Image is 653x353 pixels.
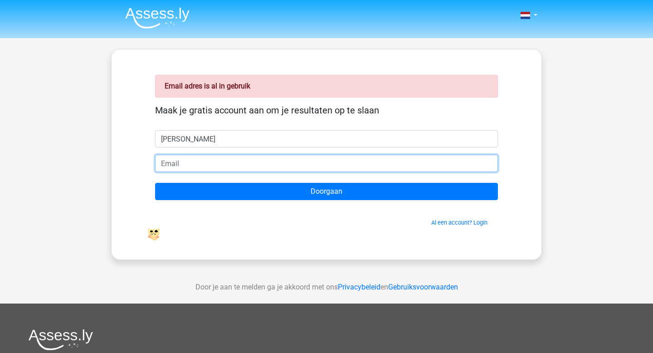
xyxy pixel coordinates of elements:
[29,329,93,350] img: Assessly logo
[125,7,190,29] img: Assessly
[431,219,487,226] a: Al een account? Login
[155,155,498,172] input: Email
[165,82,250,90] strong: Email adres is al in gebruik
[155,183,498,200] input: Doorgaan
[148,228,160,240] img: I0yANGAJEfpratK1JTkx8AAAAASUVORK5CYII=
[388,283,458,291] a: Gebruiksvoorwaarden
[338,283,380,291] a: Privacybeleid
[155,105,498,116] h5: Maak je gratis account aan om je resultaten op te slaan
[155,130,498,147] input: Voornaam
